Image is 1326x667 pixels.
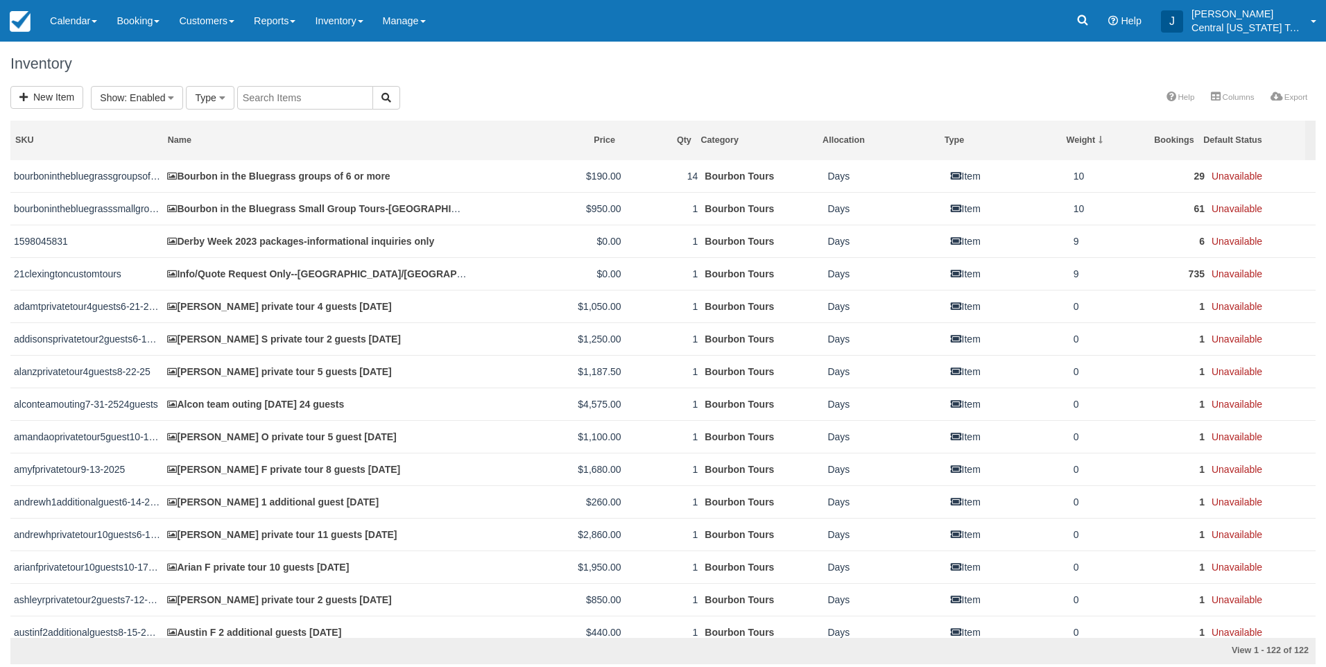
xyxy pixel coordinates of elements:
[1199,366,1205,377] a: 1
[625,583,702,616] td: 1
[164,192,471,225] td: Bourbon in the Bluegrass Small Group Tours-Lexington area pickup (up to 4 guests) - 2025
[705,464,774,475] a: Bourbon Tours
[167,236,434,247] a: Derby Week 2023 packages-informational inquiries only
[1208,551,1316,583] td: Unavailable
[705,301,774,312] a: Bourbon Tours
[625,225,702,257] td: 1
[1212,366,1262,377] span: Unavailable
[1212,333,1262,345] span: Unavailable
[701,616,824,648] td: Bourbon Tours
[186,86,234,110] button: Type
[701,355,824,388] td: Bourbon Tours
[705,496,774,508] a: Bourbon Tours
[1127,135,1194,146] div: Bookings
[701,290,824,322] td: Bourbon Tours
[471,616,624,648] td: $440.00
[625,453,702,485] td: 1
[164,420,471,453] td: Amanda O private tour 5 guest 10-10-2025
[1131,290,1208,322] td: 1
[1208,322,1316,355] td: Unavailable
[947,355,1070,388] td: Item
[1212,529,1262,540] span: Unavailable
[1212,399,1262,410] span: Unavailable
[705,333,774,345] a: Bourbon Tours
[824,485,947,518] td: Days
[164,551,471,583] td: Arian F private tour 10 guests 10-17-25
[10,192,164,225] td: bourboninthebluegrasssmallgrouptours-2023
[164,453,471,485] td: Amy F private tour 8 guests 9-13-2025
[1212,496,1262,508] span: Unavailable
[824,551,947,583] td: Days
[701,388,824,420] td: Bourbon Tours
[1070,583,1132,616] td: 0
[947,192,1070,225] td: Item
[1203,87,1262,107] a: Columns
[1070,485,1132,518] td: 0
[1131,322,1208,355] td: 1
[471,355,624,388] td: $1,187.50
[705,236,774,247] a: Bourbon Tours
[1199,529,1205,540] a: 1
[701,225,824,257] td: Bourbon Tours
[10,11,31,32] img: checkfront-main-nav-mini-logo.png
[471,160,624,193] td: $190.00
[1208,616,1316,648] td: Unavailable
[1131,485,1208,518] td: 1
[1108,16,1118,26] i: Help
[1131,583,1208,616] td: 1
[10,518,164,551] td: andrewhprivatetour10guests6-14-2025
[1131,192,1208,225] td: 61
[10,355,164,388] td: alanzprivatetour4guests8-22-25
[1212,171,1262,182] span: Unavailable
[1208,290,1316,322] td: Unavailable
[164,355,471,388] td: Alan Z private tour 5 guests 8-22-25
[164,225,471,257] td: Derby Week 2023 packages-informational inquiries only
[1212,236,1262,247] span: Unavailable
[1199,236,1205,247] a: 6
[824,257,947,290] td: Days
[10,453,164,485] td: amyfprivatetour9-13-2025
[1066,135,1117,146] div: Weight
[824,388,947,420] td: Days
[167,171,390,182] a: Bourbon in the Bluegrass groups of 6 or more
[705,171,774,182] a: Bourbon Tours
[947,616,1070,648] td: Item
[701,420,824,453] td: Bourbon Tours
[1121,15,1142,26] span: Help
[1131,388,1208,420] td: 1
[1070,453,1132,485] td: 0
[824,225,947,257] td: Days
[1070,551,1132,583] td: 0
[701,485,824,518] td: Bourbon Tours
[1212,627,1262,638] span: Unavailable
[1199,594,1205,605] a: 1
[471,551,624,583] td: $1,950.00
[824,616,947,648] td: Days
[167,529,397,540] a: [PERSON_NAME] private tour 11 guests [DATE]
[10,616,164,648] td: austinf2additionalguests8-15-2025
[1158,87,1316,109] ul: More
[1208,192,1316,225] td: Unavailable
[625,551,702,583] td: 1
[195,92,216,103] span: Type
[947,518,1070,551] td: Item
[167,366,391,377] a: [PERSON_NAME] private tour 5 guests [DATE]
[164,388,471,420] td: Alcon team outing 7-31-25 24 guests
[164,160,471,193] td: Bourbon in the Bluegrass groups of 6 or more
[625,257,702,290] td: 1
[471,322,624,355] td: $1,250.00
[1203,135,1300,146] div: Default Status
[1131,225,1208,257] td: 6
[1131,257,1208,290] td: 735
[947,290,1070,322] td: Item
[824,192,947,225] td: Days
[100,92,124,103] span: Show
[1070,420,1132,453] td: 0
[705,562,774,573] a: Bourbon Tours
[10,551,164,583] td: arianfprivatetour10guests10-17-25
[701,322,824,355] td: Bourbon Tours
[1070,160,1132,193] td: 10
[1189,268,1205,279] a: 735
[1199,464,1205,475] a: 1
[947,583,1070,616] td: Item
